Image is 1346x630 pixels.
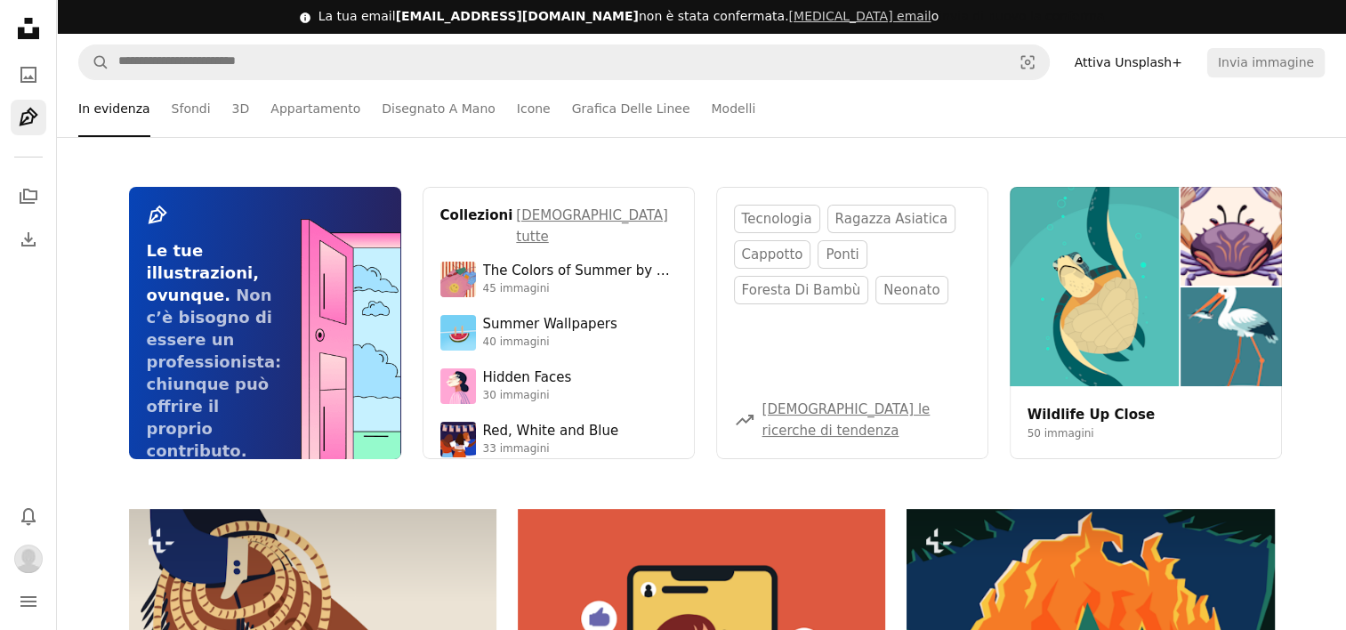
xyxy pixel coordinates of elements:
[440,262,677,297] a: The Colors of Summer by Coloro45 immagini
[734,205,820,233] a: tecnologia
[396,9,639,23] span: [EMAIL_ADDRESS][DOMAIN_NAME]
[818,240,866,269] a: ponti
[1064,48,1193,77] a: Attiva Unsplash+
[516,205,676,247] a: [DEMOGRAPHIC_DATA] tutte
[483,423,619,440] div: Red, White and Blue
[483,369,572,387] div: Hidden Faces
[762,401,931,439] a: [DEMOGRAPHIC_DATA] le ricerche di tendenza
[483,335,617,350] div: 40 immagini
[483,316,617,334] div: Summer Wallpapers
[440,422,476,457] img: premium_vector-1717780424626-a1297b9c4208
[440,315,677,351] a: Summer Wallpapers40 immagini
[11,179,46,214] a: Collezioni
[270,80,360,137] a: Appartamento
[711,80,755,137] a: Modelli
[78,44,1050,80] form: Trova visual in tutto il sito
[232,80,250,137] a: 3D
[318,8,1105,26] div: La tua email non è stata confermata.
[789,9,931,23] a: [MEDICAL_DATA] email
[440,368,476,404] img: premium_vector-1748844071474-d954b88adc73
[827,205,956,233] a: ragazza asiatica
[11,584,46,619] button: Menu
[11,222,46,257] a: Cronologia download
[382,80,496,137] a: Disegnato A Mano
[734,240,811,269] a: cappotto
[483,282,677,296] div: 45 immagini
[440,262,476,297] img: premium_vector-1747348273623-d07fe99fa4ce
[572,80,690,137] a: Grafica Delle Linee
[483,442,619,456] div: 33 immagini
[11,498,46,534] button: Notifiche
[789,9,1105,23] span: o
[11,541,46,577] button: Profilo
[1207,48,1325,77] button: Invia immagine
[483,262,677,280] div: The Colors of Summer by Coloro
[483,389,572,403] div: 30 immagini
[517,80,551,137] a: Icone
[11,11,46,50] a: Home — Unsplash
[1006,45,1049,79] button: Ricerca visiva
[147,241,260,304] span: Le tue illustrazioni, ovunque.
[11,100,46,135] a: Illustrazioni
[440,205,513,247] h4: Collezioni
[734,276,869,304] a: foresta di bambù
[172,80,211,137] a: Sfondi
[440,368,677,404] a: Hidden Faces30 immagini
[11,57,46,93] a: Foto
[875,276,947,304] a: neonato
[939,8,1104,26] button: invia di nuovo la conferma
[1028,407,1155,423] a: Wildlife Up Close
[79,45,109,79] button: Cerca su Unsplash
[14,545,43,573] img: Avatar dell’utente Beatrice Lioce
[440,422,677,457] a: Red, White and Blue33 immagini
[440,315,476,351] img: premium_vector-1746457598234-1528d3a368e1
